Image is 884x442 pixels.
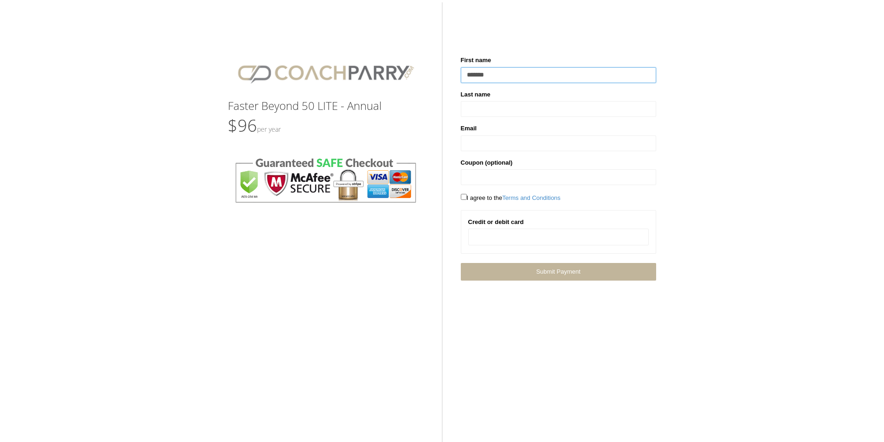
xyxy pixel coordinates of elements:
[468,218,524,227] label: Credit or debit card
[228,100,423,112] h3: Faster Beyond 50 LITE - Annual
[461,124,477,133] label: Email
[257,125,281,134] small: Per Year
[228,56,423,90] img: CPlogo.png
[502,194,561,201] a: Terms and Conditions
[461,263,656,280] a: Submit Payment
[461,194,561,201] span: I agree to the
[536,268,580,275] span: Submit Payment
[228,114,281,137] span: $96
[461,90,490,99] label: Last name
[474,233,643,241] iframe: Secure card payment input frame
[461,158,513,167] label: Coupon (optional)
[461,56,491,65] label: First name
